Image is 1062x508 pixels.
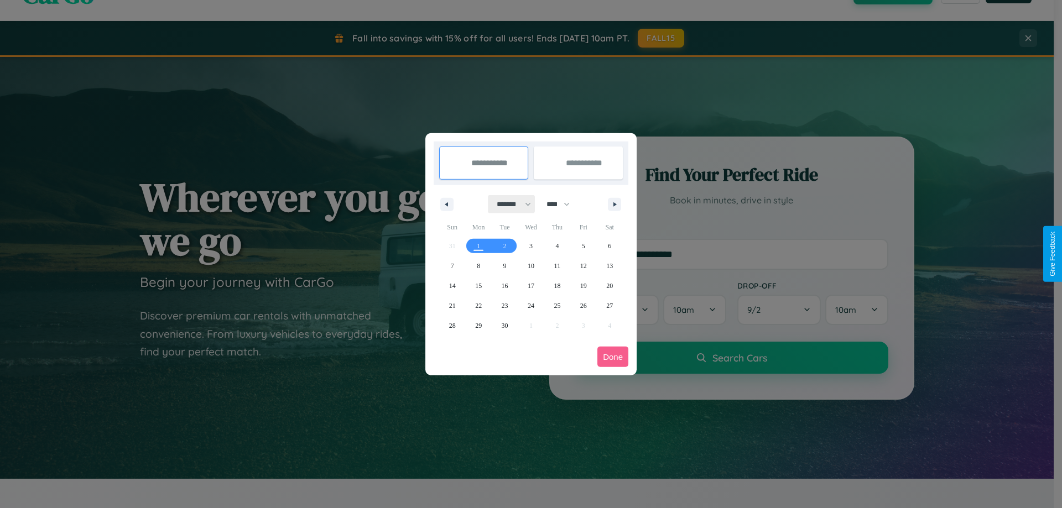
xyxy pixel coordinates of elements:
span: 18 [554,276,560,296]
button: 30 [492,316,518,336]
button: 7 [439,256,465,276]
span: 28 [449,316,456,336]
span: 4 [555,236,559,256]
span: 21 [449,296,456,316]
button: 12 [570,256,596,276]
button: 28 [439,316,465,336]
button: 26 [570,296,596,316]
button: 14 [439,276,465,296]
button: 3 [518,236,544,256]
button: 21 [439,296,465,316]
span: 11 [554,256,561,276]
span: 8 [477,256,480,276]
span: 22 [475,296,482,316]
span: 17 [528,276,534,296]
button: 16 [492,276,518,296]
button: 10 [518,256,544,276]
span: 30 [502,316,508,336]
button: 11 [544,256,570,276]
button: 25 [544,296,570,316]
span: 1 [477,236,480,256]
span: 7 [451,256,454,276]
button: 27 [597,296,623,316]
span: 24 [528,296,534,316]
button: 24 [518,296,544,316]
span: 3 [529,236,533,256]
span: Wed [518,218,544,236]
button: 29 [465,316,491,336]
button: 6 [597,236,623,256]
button: 19 [570,276,596,296]
button: 20 [597,276,623,296]
span: 14 [449,276,456,296]
span: 6 [608,236,611,256]
button: 4 [544,236,570,256]
button: 22 [465,296,491,316]
button: 9 [492,256,518,276]
button: 23 [492,296,518,316]
span: Tue [492,218,518,236]
span: 27 [606,296,613,316]
span: 5 [582,236,585,256]
button: Done [597,347,628,367]
button: 5 [570,236,596,256]
button: 18 [544,276,570,296]
span: 23 [502,296,508,316]
button: 17 [518,276,544,296]
button: 8 [465,256,491,276]
span: 15 [475,276,482,296]
button: 15 [465,276,491,296]
span: 16 [502,276,508,296]
span: 12 [580,256,587,276]
span: 20 [606,276,613,296]
span: 2 [503,236,507,256]
button: 1 [465,236,491,256]
span: 9 [503,256,507,276]
span: 13 [606,256,613,276]
span: Thu [544,218,570,236]
span: 19 [580,276,587,296]
span: 29 [475,316,482,336]
span: Sat [597,218,623,236]
div: Give Feedback [1049,232,1056,276]
span: Sun [439,218,465,236]
span: 25 [554,296,560,316]
span: Fri [570,218,596,236]
span: 10 [528,256,534,276]
button: 13 [597,256,623,276]
span: Mon [465,218,491,236]
button: 2 [492,236,518,256]
span: 26 [580,296,587,316]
